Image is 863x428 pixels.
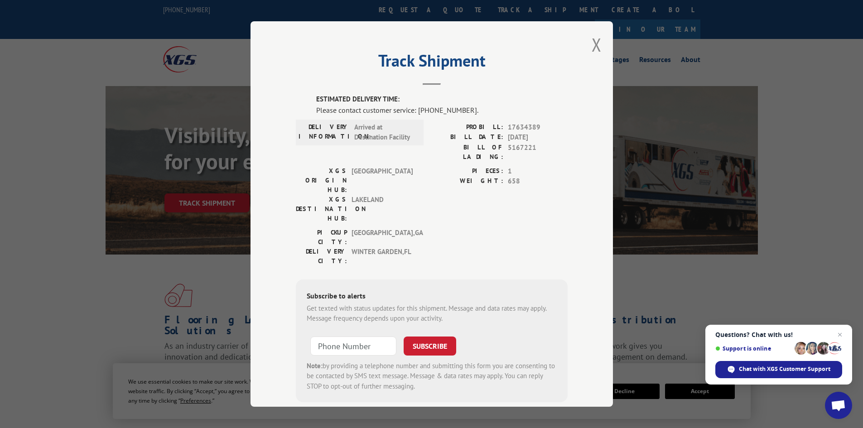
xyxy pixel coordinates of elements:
input: Phone Number [310,337,396,356]
button: Close modal [592,33,602,57]
div: Open chat [825,392,852,419]
label: BILL OF LADING: [432,143,503,162]
div: Chat with XGS Customer Support [715,361,842,378]
span: Arrived at Destination Facility [354,122,415,143]
span: 17634389 [508,122,568,133]
span: [DATE] [508,132,568,143]
span: WINTER GARDEN , FL [352,247,413,266]
span: 5167221 [508,143,568,162]
span: Support is online [715,345,791,352]
span: 658 [508,176,568,187]
strong: Note: [307,361,323,370]
label: BILL DATE: [432,132,503,143]
label: XGS DESTINATION HUB: [296,195,347,223]
span: LAKELAND [352,195,413,223]
span: 1 [508,166,568,177]
label: ESTIMATED DELIVERY TIME: [316,94,568,105]
h2: Track Shipment [296,54,568,72]
span: Questions? Chat with us! [715,331,842,338]
span: Chat with XGS Customer Support [739,365,830,373]
label: PICKUP CITY: [296,228,347,247]
button: SUBSCRIBE [404,337,456,356]
label: DELIVERY INFORMATION: [299,122,350,143]
span: [GEOGRAPHIC_DATA] , GA [352,228,413,247]
label: PROBILL: [432,122,503,133]
label: XGS ORIGIN HUB: [296,166,347,195]
span: [GEOGRAPHIC_DATA] [352,166,413,195]
div: by providing a telephone number and submitting this form you are consenting to be contacted by SM... [307,361,557,392]
div: Get texted with status updates for this shipment. Message and data rates may apply. Message frequ... [307,303,557,324]
label: PIECES: [432,166,503,177]
span: Close chat [834,329,845,340]
label: DELIVERY CITY: [296,247,347,266]
label: WEIGHT: [432,176,503,187]
div: Subscribe to alerts [307,290,557,303]
div: Please contact customer service: [PHONE_NUMBER]. [316,105,568,115]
